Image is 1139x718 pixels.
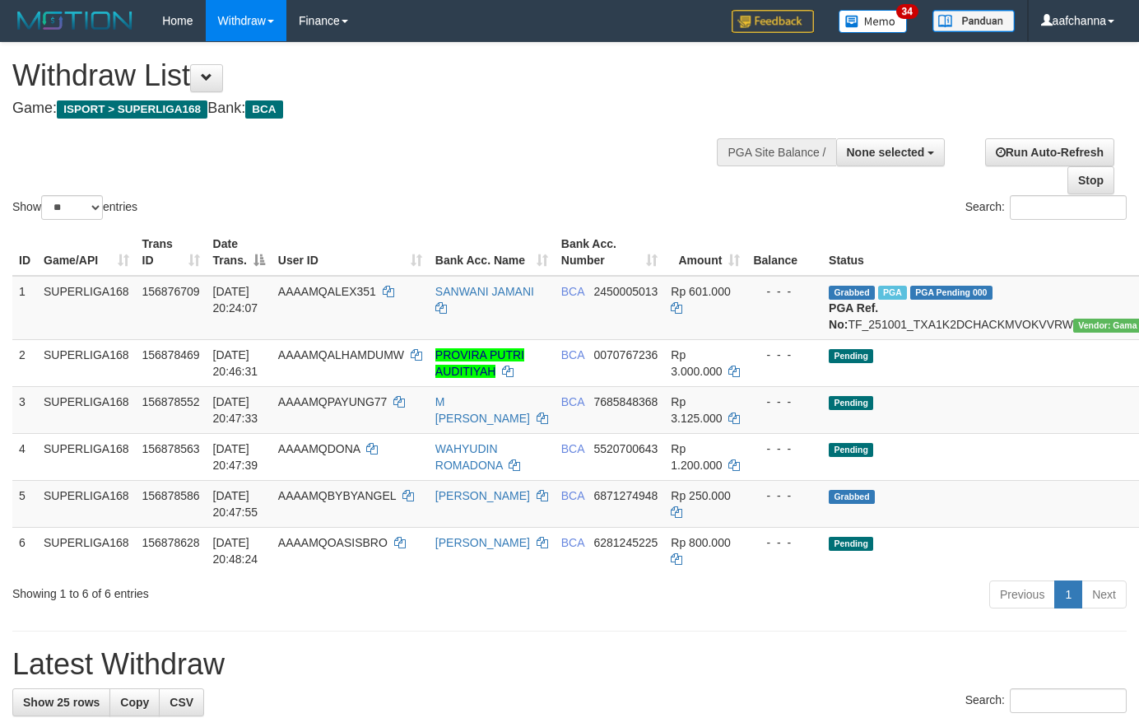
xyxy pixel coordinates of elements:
span: 156878628 [142,536,200,549]
a: 1 [1054,580,1082,608]
th: Amount: activate to sort column ascending [664,229,746,276]
div: - - - [753,441,816,457]
span: Rp 3.125.000 [671,395,722,425]
span: Grabbed [829,490,875,504]
span: AAAAMQDONA [278,442,360,455]
select: Showentries [41,195,103,220]
th: User ID: activate to sort column ascending [272,229,429,276]
h4: Game: Bank: [12,100,743,117]
img: Button%20Memo.svg [839,10,908,33]
span: BCA [245,100,282,119]
input: Search: [1010,195,1127,220]
span: Copy 5520700643 to clipboard [593,442,658,455]
span: BCA [561,395,584,408]
span: BCA [561,536,584,549]
td: 4 [12,433,37,480]
span: 34 [896,4,918,19]
span: 156878563 [142,442,200,455]
span: [DATE] 20:47:33 [213,395,258,425]
th: Bank Acc. Number: activate to sort column ascending [555,229,665,276]
td: 2 [12,339,37,386]
th: Bank Acc. Name: activate to sort column ascending [429,229,555,276]
label: Search: [965,688,1127,713]
span: 156878552 [142,395,200,408]
span: Show 25 rows [23,696,100,709]
span: BCA [561,489,584,502]
div: PGA Site Balance / [717,138,835,166]
span: Copy [120,696,149,709]
a: [PERSON_NAME] [435,489,530,502]
span: BCA [561,442,584,455]
a: Copy [109,688,160,716]
span: [DATE] 20:46:31 [213,348,258,378]
div: - - - [753,534,816,551]
span: PGA Pending [910,286,993,300]
a: Show 25 rows [12,688,110,716]
img: Feedback.jpg [732,10,814,33]
th: Trans ID: activate to sort column ascending [136,229,207,276]
a: [PERSON_NAME] [435,536,530,549]
td: 5 [12,480,37,527]
a: Next [1081,580,1127,608]
a: Run Auto-Refresh [985,138,1114,166]
div: - - - [753,347,816,363]
input: Search: [1010,688,1127,713]
span: Rp 601.000 [671,285,730,298]
th: ID [12,229,37,276]
a: Stop [1067,166,1114,194]
td: SUPERLIGA168 [37,386,136,433]
td: 1 [12,276,37,340]
label: Search: [965,195,1127,220]
div: - - - [753,394,816,410]
span: AAAAMQPAYUNG77 [278,395,388,408]
b: PGA Ref. No: [829,301,878,331]
span: Pending [829,396,873,410]
span: Rp 250.000 [671,489,730,502]
div: - - - [753,487,816,504]
span: Grabbed [829,286,875,300]
a: CSV [159,688,204,716]
span: Rp 800.000 [671,536,730,549]
span: [DATE] 20:47:55 [213,489,258,519]
td: 3 [12,386,37,433]
td: SUPERLIGA168 [37,339,136,386]
span: [DATE] 20:24:07 [213,285,258,315]
span: BCA [561,285,584,298]
span: Rp 3.000.000 [671,348,722,378]
span: [DATE] 20:47:39 [213,442,258,472]
button: None selected [836,138,946,166]
td: SUPERLIGA168 [37,527,136,574]
td: 6 [12,527,37,574]
th: Date Trans.: activate to sort column descending [207,229,272,276]
td: SUPERLIGA168 [37,433,136,480]
a: Previous [989,580,1055,608]
span: AAAAMQALEX351 [278,285,376,298]
a: M [PERSON_NAME] [435,395,530,425]
span: AAAAMQOASISBRO [278,536,388,549]
span: 156878469 [142,348,200,361]
td: SUPERLIGA168 [37,276,136,340]
span: CSV [170,696,193,709]
span: AAAAMQBYBYANGEL [278,489,396,502]
th: Game/API: activate to sort column ascending [37,229,136,276]
h1: Latest Withdraw [12,648,1127,681]
span: 156876709 [142,285,200,298]
span: BCA [561,348,584,361]
span: Copy 0070767236 to clipboard [593,348,658,361]
td: SUPERLIGA168 [37,480,136,527]
img: MOTION_logo.png [12,8,137,33]
span: Copy 6281245225 to clipboard [593,536,658,549]
span: Copy 2450005013 to clipboard [593,285,658,298]
th: Balance [746,229,822,276]
span: AAAAMQALHAMDUMW [278,348,404,361]
span: [DATE] 20:48:24 [213,536,258,566]
div: - - - [753,283,816,300]
span: ISPORT > SUPERLIGA168 [57,100,207,119]
div: Showing 1 to 6 of 6 entries [12,579,463,602]
a: SANWANI JAMANI [435,285,534,298]
span: None selected [847,146,925,159]
span: Pending [829,537,873,551]
span: 156878586 [142,489,200,502]
span: Pending [829,443,873,457]
img: panduan.png [932,10,1015,32]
